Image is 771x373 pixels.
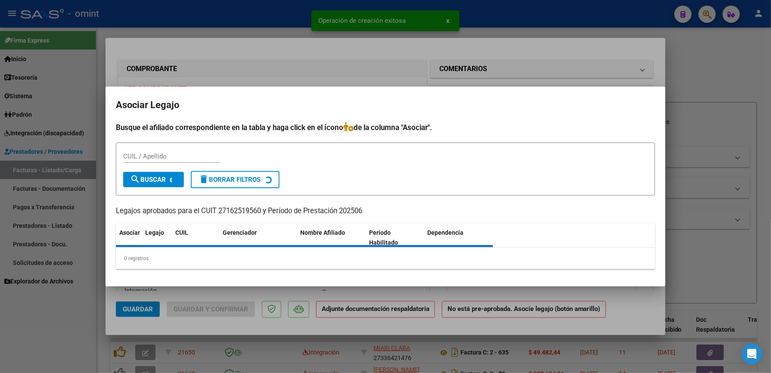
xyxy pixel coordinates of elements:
p: Legajos aprobados para el CUIT 27162519560 y Período de Prestación 202506 [116,206,655,217]
span: Buscar [130,176,166,183]
datatable-header-cell: Gerenciador [219,224,297,252]
button: Buscar [123,172,184,187]
span: Periodo Habilitado [370,229,398,246]
span: Borrar Filtros [199,176,261,183]
div: Open Intercom Messenger [742,344,762,364]
datatable-header-cell: Legajo [142,224,172,252]
datatable-header-cell: Nombre Afiliado [297,224,366,252]
datatable-header-cell: CUIL [172,224,219,252]
button: Borrar Filtros [191,171,280,188]
datatable-header-cell: Dependencia [424,224,494,252]
datatable-header-cell: Periodo Habilitado [366,224,424,252]
h2: Asociar Legajo [116,97,655,113]
span: Gerenciador [223,229,257,236]
span: Asociar [119,229,140,236]
datatable-header-cell: Asociar [116,224,142,252]
span: CUIL [175,229,188,236]
h4: Busque el afiliado correspondiente en la tabla y haga click en el ícono de la columna "Asociar". [116,122,655,133]
span: Dependencia [428,229,464,236]
mat-icon: delete [199,174,209,184]
span: Legajo [145,229,164,236]
mat-icon: search [130,174,140,184]
div: 0 registros [116,248,655,269]
span: Nombre Afiliado [300,229,345,236]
